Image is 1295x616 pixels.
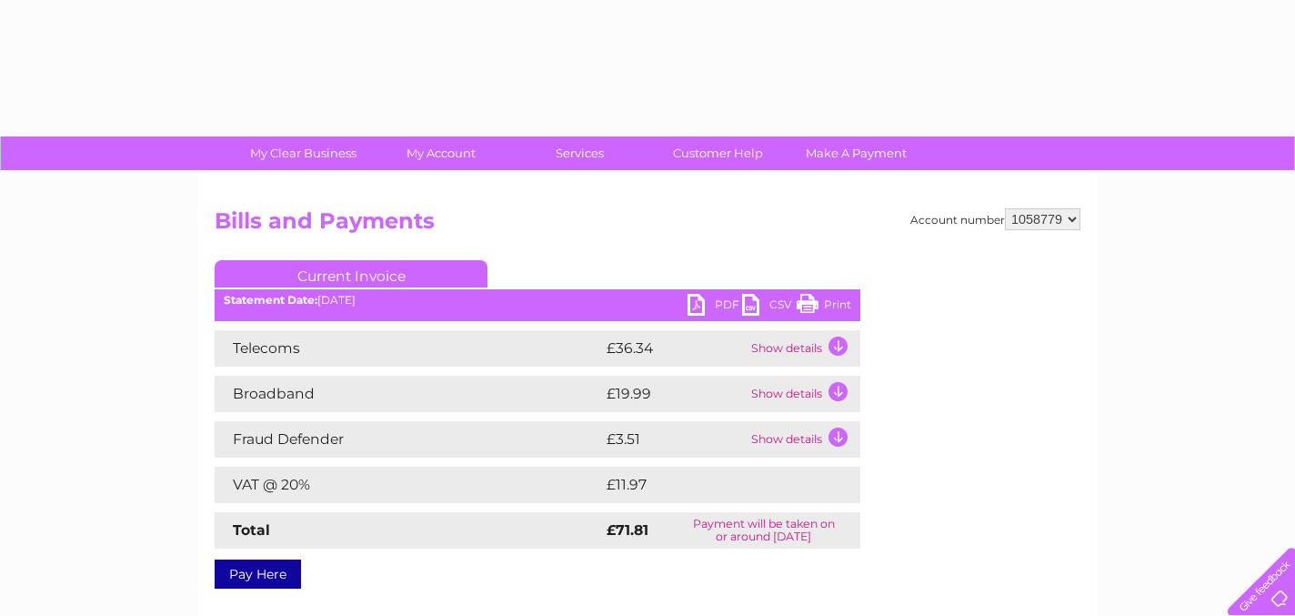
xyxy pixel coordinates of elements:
a: My Account [366,136,517,170]
td: Show details [747,376,860,412]
td: £11.97 [602,467,820,503]
td: Fraud Defender [215,421,602,458]
b: Statement Date: [224,293,317,307]
td: Show details [747,330,860,367]
strong: £71.81 [607,521,648,539]
a: Services [505,136,655,170]
a: Make A Payment [781,136,931,170]
td: £36.34 [602,330,747,367]
div: [DATE] [215,294,860,307]
td: Telecoms [215,330,602,367]
h2: Bills and Payments [215,208,1080,243]
div: Account number [910,208,1080,230]
td: Broadband [215,376,602,412]
td: £3.51 [602,421,747,458]
td: Payment will be taken on or around [DATE] [668,512,860,549]
a: CSV [742,294,797,320]
td: VAT @ 20% [215,467,602,503]
a: Pay Here [215,560,301,589]
strong: Total [233,521,270,539]
td: Show details [747,421,860,458]
a: PDF [688,294,742,320]
a: My Clear Business [228,136,378,170]
a: Customer Help [643,136,793,170]
a: Current Invoice [215,260,487,288]
td: £19.99 [602,376,747,412]
a: Print [797,294,851,320]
